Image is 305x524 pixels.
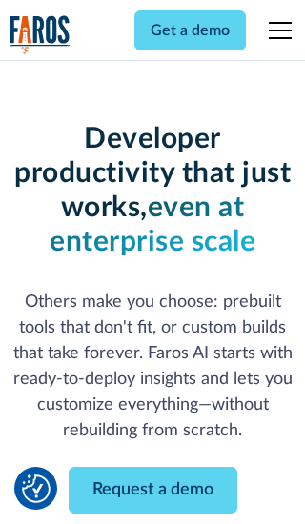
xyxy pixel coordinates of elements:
img: Revisit consent button [22,474,51,503]
p: Others make you choose: prebuilt tools that don't fit, or custom builds that take forever. Faros ... [10,290,296,444]
a: Request a demo [69,467,237,514]
strong: even at enterprise scale [50,193,255,256]
button: Cookie Settings [22,474,51,503]
a: Get a demo [134,10,246,50]
div: menu [257,8,295,53]
strong: Developer productivity that just works, [14,125,291,222]
img: Logo of the analytics and reporting company Faros. [10,15,71,54]
a: home [10,15,71,54]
